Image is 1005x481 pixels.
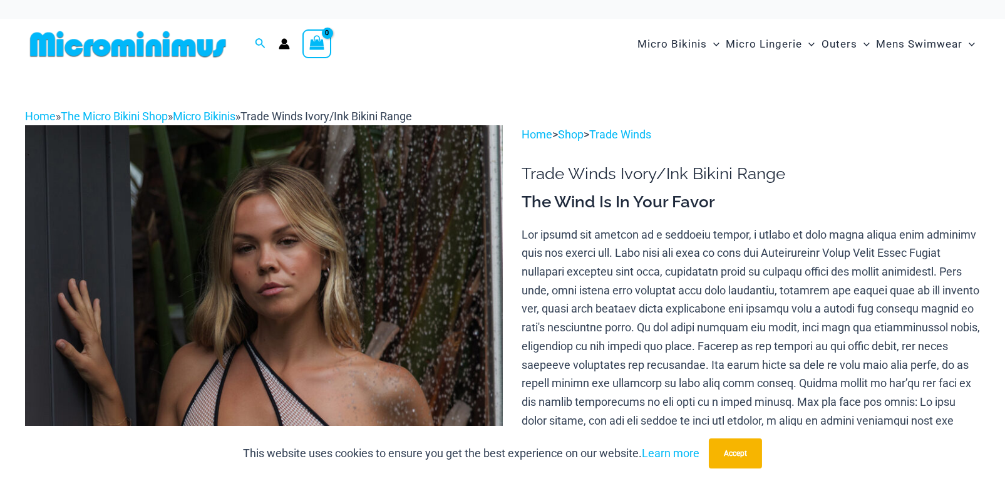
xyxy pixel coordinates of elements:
h1: Trade Winds Ivory/Ink Bikini Range [522,164,980,184]
nav: Site Navigation [632,23,980,65]
span: Micro Lingerie [726,28,802,60]
span: Menu Toggle [857,28,870,60]
a: Micro LingerieMenu ToggleMenu Toggle [723,25,818,63]
p: This website uses cookies to ensure you get the best experience on our website. [243,444,699,463]
span: Trade Winds Ivory/Ink Bikini Range [240,110,412,123]
span: Menu Toggle [802,28,815,60]
a: Search icon link [255,36,266,52]
a: OutersMenu ToggleMenu Toggle [818,25,873,63]
img: MM SHOP LOGO FLAT [25,30,231,58]
a: Home [522,128,552,141]
a: Learn more [642,447,699,460]
a: Account icon link [279,38,290,49]
a: View Shopping Cart, empty [302,29,331,58]
span: Outers [822,28,857,60]
span: » » » [25,110,412,123]
p: > > [522,125,980,144]
a: Micro BikinisMenu ToggleMenu Toggle [634,25,723,63]
button: Accept [709,438,762,468]
a: Home [25,110,56,123]
a: Mens SwimwearMenu ToggleMenu Toggle [873,25,978,63]
span: Micro Bikinis [637,28,707,60]
span: Menu Toggle [962,28,975,60]
span: Menu Toggle [707,28,719,60]
a: Shop [558,128,584,141]
a: Micro Bikinis [173,110,235,123]
span: Mens Swimwear [876,28,962,60]
p: Lor ipsumd sit ametcon ad e seddoeiu tempor, i utlabo et dolo magna aliqua enim adminimv quis nos... [522,225,980,467]
h3: The Wind Is In Your Favor [522,192,980,213]
a: The Micro Bikini Shop [61,110,168,123]
a: Trade Winds [589,128,651,141]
